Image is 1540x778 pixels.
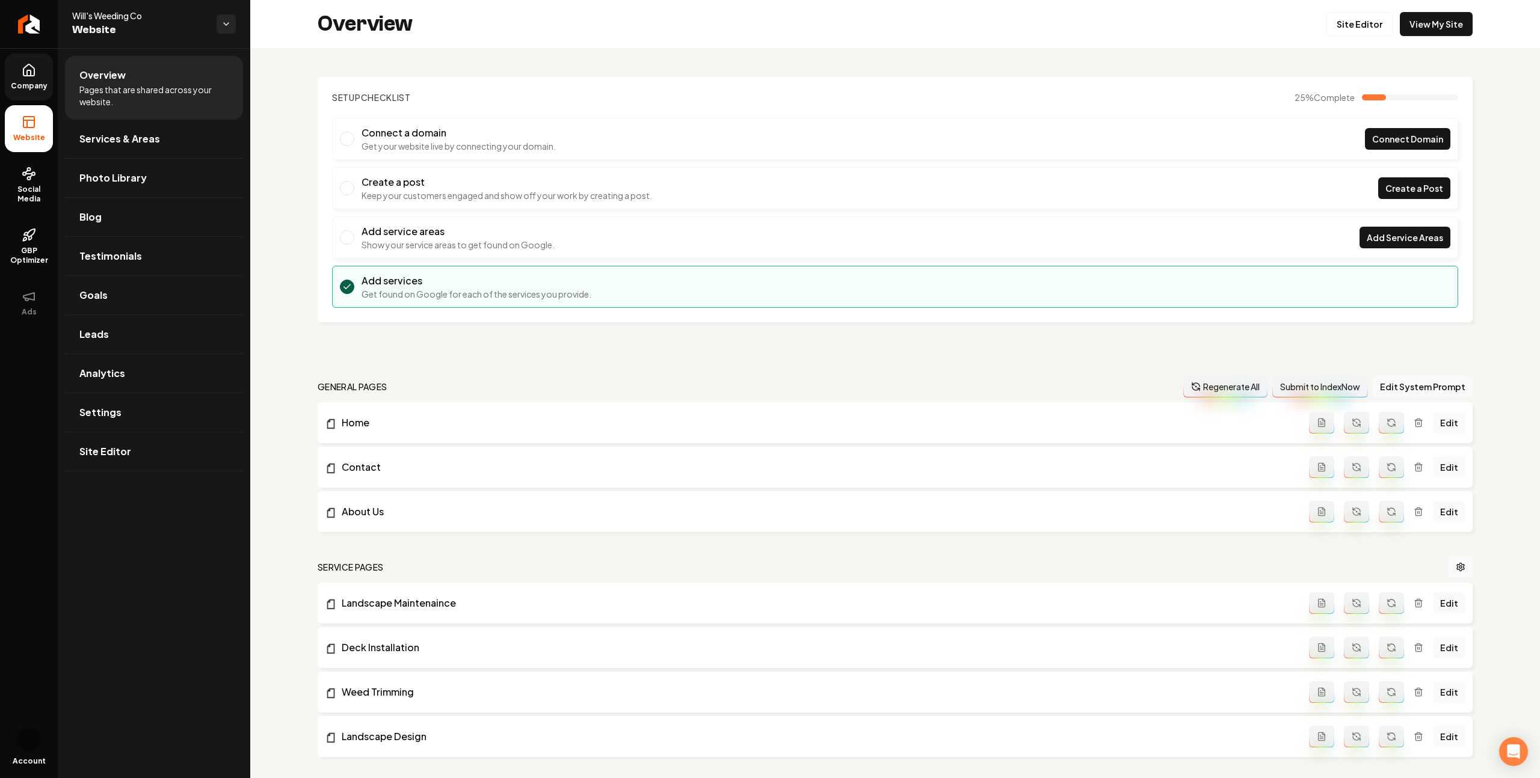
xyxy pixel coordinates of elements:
[325,415,1309,430] a: Home
[79,288,108,302] span: Goals
[362,224,555,239] h3: Add service areas
[17,727,41,752] button: Open user button
[1433,681,1465,703] a: Edit
[5,185,53,204] span: Social Media
[1433,637,1465,658] a: Edit
[65,315,243,354] a: Leads
[79,405,122,420] span: Settings
[318,561,384,573] h2: Service Pages
[1372,133,1443,145] span: Connect Domain
[17,727,41,752] img: Will Henderson
[6,81,52,91] span: Company
[1400,12,1473,36] a: View My Site
[1499,737,1528,766] div: Open Intercom Messenger
[362,126,556,140] h3: Connect a domain
[13,756,46,766] span: Account
[325,640,1309,655] a: Deck Installation
[362,239,555,251] p: Show your service areas to get found on Google.
[1272,376,1368,397] button: Submit to IndexNow
[318,12,413,36] h2: Overview
[318,381,387,393] h2: general pages
[1433,412,1465,433] a: Edit
[332,92,361,103] span: Setup
[1309,592,1334,614] button: Add admin page prompt
[79,249,142,263] span: Testimonials
[325,460,1309,474] a: Contact
[18,14,40,34] img: Rebolt Logo
[332,91,411,103] h2: Checklist
[72,10,207,22] span: Will's Weeding Co
[79,366,125,381] span: Analytics
[1433,456,1465,478] a: Edit
[72,22,207,38] span: Website
[1309,501,1334,522] button: Add admin page prompt
[1365,128,1450,150] a: Connect Domain
[65,393,243,432] a: Settings
[5,280,53,326] button: Ads
[65,198,243,236] a: Blog
[79,171,147,185] span: Photo Library
[362,175,652,189] h3: Create a post
[65,432,243,471] a: Site Editor
[1373,376,1473,397] button: Edit System Prompt
[362,274,591,288] h3: Add services
[65,276,243,314] a: Goals
[79,68,126,82] span: Overview
[5,54,53,100] a: Company
[79,327,109,342] span: Leads
[65,354,243,393] a: Analytics
[1309,412,1334,433] button: Add admin page prompt
[325,685,1309,699] a: Weed Trimming
[65,120,243,158] a: Services & Areas
[5,218,53,275] a: GBP Optimizer
[1309,726,1334,747] button: Add admin page prompt
[1309,637,1334,658] button: Add admin page prompt
[1183,376,1267,397] button: Regenerate All
[1309,681,1334,703] button: Add admin page prompt
[325,596,1309,610] a: Landscape Maintenaince
[362,189,652,201] p: Keep your customers engaged and show off your work by creating a post.
[1360,227,1450,248] a: Add Service Areas
[325,729,1309,744] a: Landscape Design
[79,444,131,459] span: Site Editor
[79,132,160,146] span: Services & Areas
[1309,456,1334,478] button: Add admin page prompt
[65,237,243,275] a: Testimonials
[5,157,53,213] a: Social Media
[1367,231,1443,244] span: Add Service Areas
[5,246,53,265] span: GBP Optimizer
[1385,182,1443,195] span: Create a Post
[1295,91,1355,103] span: 25 %
[325,504,1309,519] a: About Us
[1433,501,1465,522] a: Edit
[1326,12,1393,36] a: Site Editor
[1433,726,1465,747] a: Edit
[79,210,102,224] span: Blog
[1314,92,1355,103] span: Complete
[79,84,229,108] span: Pages that are shared across your website.
[1378,177,1450,199] a: Create a Post
[65,159,243,197] a: Photo Library
[1433,592,1465,614] a: Edit
[362,288,591,300] p: Get found on Google for each of the services you provide.
[362,140,556,152] p: Get your website live by connecting your domain.
[8,133,50,142] span: Website
[17,307,42,317] span: Ads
